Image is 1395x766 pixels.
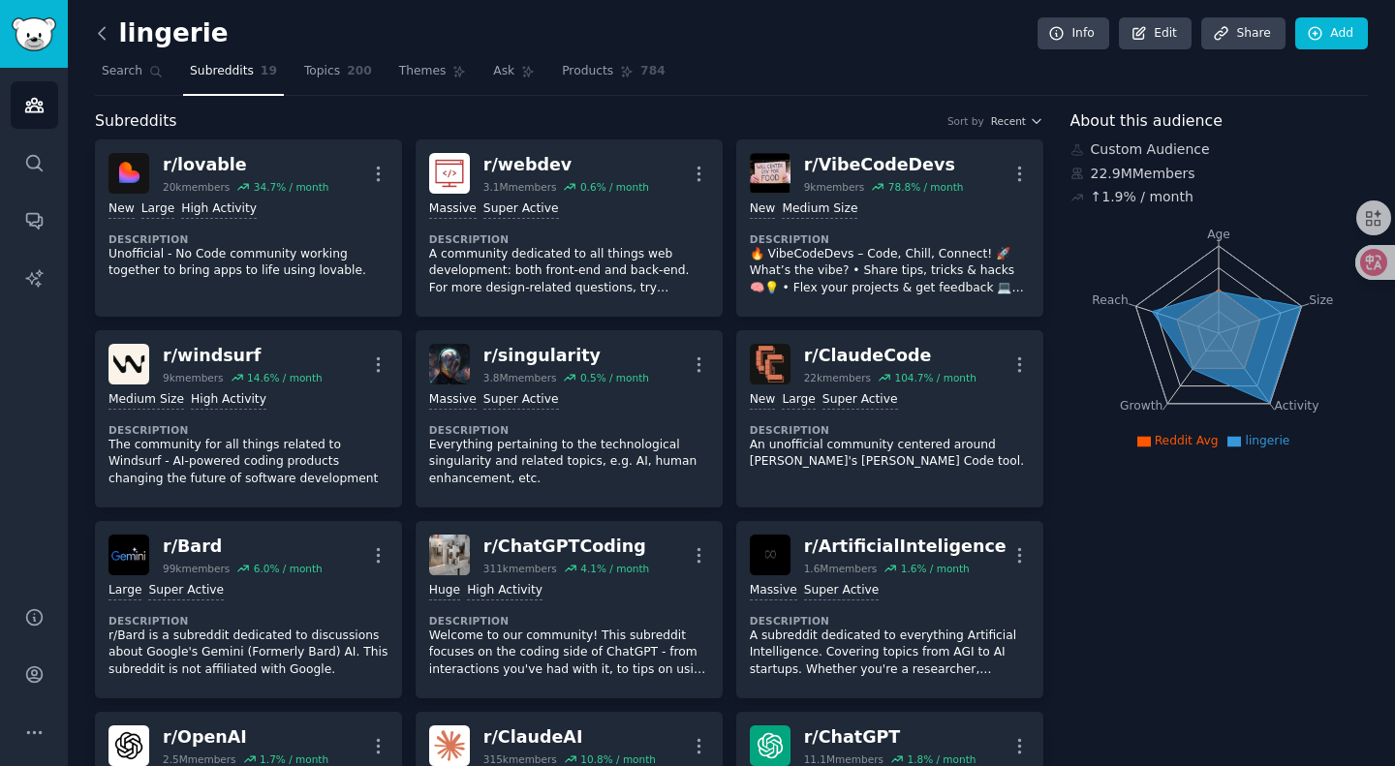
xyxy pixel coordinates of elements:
a: Search [95,56,170,96]
div: 22k members [804,371,871,384]
div: High Activity [467,582,542,600]
a: Products784 [555,56,671,96]
a: ClaudeCoder/ClaudeCode22kmembers104.7% / monthNewLargeSuper ActiveDescriptionAn unofficial commun... [736,330,1043,507]
div: 1.7 % / month [260,752,328,766]
span: 784 [640,63,666,80]
div: r/ ClaudeAI [483,725,656,750]
div: 104.7 % / month [894,371,976,384]
div: 34.7 % / month [254,180,329,194]
dt: Description [108,423,388,437]
div: 3.1M members [483,180,557,194]
div: High Activity [181,200,257,219]
img: OpenAI [108,725,149,766]
div: Large [108,582,141,600]
a: Bardr/Bard99kmembers6.0% / monthLargeSuper ActiveDescriptionr/Bard is a subreddit dedicated to di... [95,521,402,698]
div: Super Active [148,582,224,600]
a: Ask [486,56,542,96]
a: ChatGPTCodingr/ChatGPTCoding311kmembers4.1% / monthHugeHigh ActivityDescriptionWelcome to our com... [416,521,723,698]
img: lovable [108,153,149,194]
img: singularity [429,344,470,384]
a: windsurfr/windsurf9kmembers14.6% / monthMedium SizeHigh ActivityDescriptionThe community for all ... [95,330,402,507]
span: Ask [493,63,514,80]
div: r/ OpenAI [163,725,328,750]
span: About this audience [1070,109,1223,134]
div: r/ ChatGPTCoding [483,535,649,559]
a: Subreddits19 [183,56,284,96]
div: Sort by [947,114,984,128]
div: Huge [429,582,460,600]
dt: Description [429,614,709,628]
span: Subreddits [190,63,254,80]
div: r/ Bard [163,535,323,559]
a: lovabler/lovable20kmembers34.7% / monthNewLargeHigh ActivityDescriptionUnofficial - No Code commu... [95,139,402,317]
div: Massive [429,391,477,410]
div: 14.6 % / month [247,371,323,384]
div: New [108,200,135,219]
div: Medium Size [108,391,184,410]
div: r/ lovable [163,153,328,177]
p: A subreddit dedicated to everything Artificial Intelligence. Covering topics from AGI to AI start... [750,628,1030,679]
span: 19 [261,63,277,80]
a: singularityr/singularity3.8Mmembers0.5% / monthMassiveSuper ActiveDescriptionEverything pertainin... [416,330,723,507]
div: 315k members [483,752,557,766]
div: Super Active [483,391,559,410]
div: 99k members [163,562,230,575]
p: Everything pertaining to the technological singularity and related topics, e.g. AI, human enhance... [429,437,709,488]
img: ArtificialInteligence [750,535,790,575]
div: New [750,200,776,219]
button: Recent [991,114,1043,128]
div: r/ VibeCodeDevs [804,153,964,177]
div: Super Active [822,391,898,410]
span: lingerie [1245,434,1289,447]
div: 11.1M members [804,752,883,766]
tspan: Activity [1274,399,1318,413]
p: Unofficial - No Code community working together to bring apps to life using lovable. [108,246,388,280]
tspan: Growth [1120,399,1162,413]
span: Recent [991,114,1026,128]
dt: Description [108,232,388,246]
tspan: Size [1309,292,1333,306]
div: 6.0 % / month [254,562,323,575]
div: 78.8 % / month [888,180,964,194]
img: GummySearch logo [12,17,56,51]
div: High Activity [191,391,266,410]
div: Custom Audience [1070,139,1369,160]
p: r/Bard is a subreddit dedicated to discussions about Google's Gemini (Formerly Bard) AI. This sub... [108,628,388,679]
img: webdev [429,153,470,194]
div: ↑ 1.9 % / month [1091,187,1193,207]
div: Super Active [483,200,559,219]
div: Large [782,391,815,410]
p: 🔥 VibeCodeDevs – Code, Chill, Connect! 🚀 What’s the vibe? • Share tips, tricks & hacks 🧠💡 • Flex ... [750,246,1030,297]
a: ArtificialInteligencer/ArtificialInteligence1.6Mmembers1.6% / monthMassiveSuper ActiveDescription... [736,521,1043,698]
img: VibeCodeDevs [750,153,790,194]
dt: Description [750,614,1030,628]
p: An unofficial community centered around [PERSON_NAME]'s [PERSON_NAME] Code tool. [750,437,1030,471]
img: ClaudeCode [750,344,790,384]
span: Reddit Avg [1155,434,1219,447]
div: r/ ArtificialInteligence [804,535,1007,559]
a: Info [1038,17,1109,50]
img: windsurf [108,344,149,384]
p: Welcome to our community! This subreddit focuses on the coding side of ChatGPT - from interaction... [429,628,709,679]
a: Edit [1119,17,1192,50]
span: Themes [399,63,447,80]
div: 0.5 % / month [580,371,649,384]
div: 1.6 % / month [901,562,970,575]
div: 1.8 % / month [907,752,976,766]
div: 9k members [804,180,865,194]
div: 9k members [163,371,224,384]
a: Add [1295,17,1368,50]
div: Medium Size [782,200,857,219]
span: Topics [304,63,340,80]
div: 1.6M members [804,562,878,575]
div: Large [141,200,174,219]
img: ClaudeAI [429,725,470,766]
div: 2.5M members [163,752,236,766]
div: r/ singularity [483,344,649,368]
a: webdevr/webdev3.1Mmembers0.6% / monthMassiveSuper ActiveDescriptionA community dedicated to all t... [416,139,723,317]
p: A community dedicated to all things web development: both front-end and back-end. For more design... [429,246,709,297]
span: 200 [347,63,372,80]
div: 10.8 % / month [580,752,656,766]
div: 311k members [483,562,557,575]
div: 22.9M Members [1070,164,1369,184]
